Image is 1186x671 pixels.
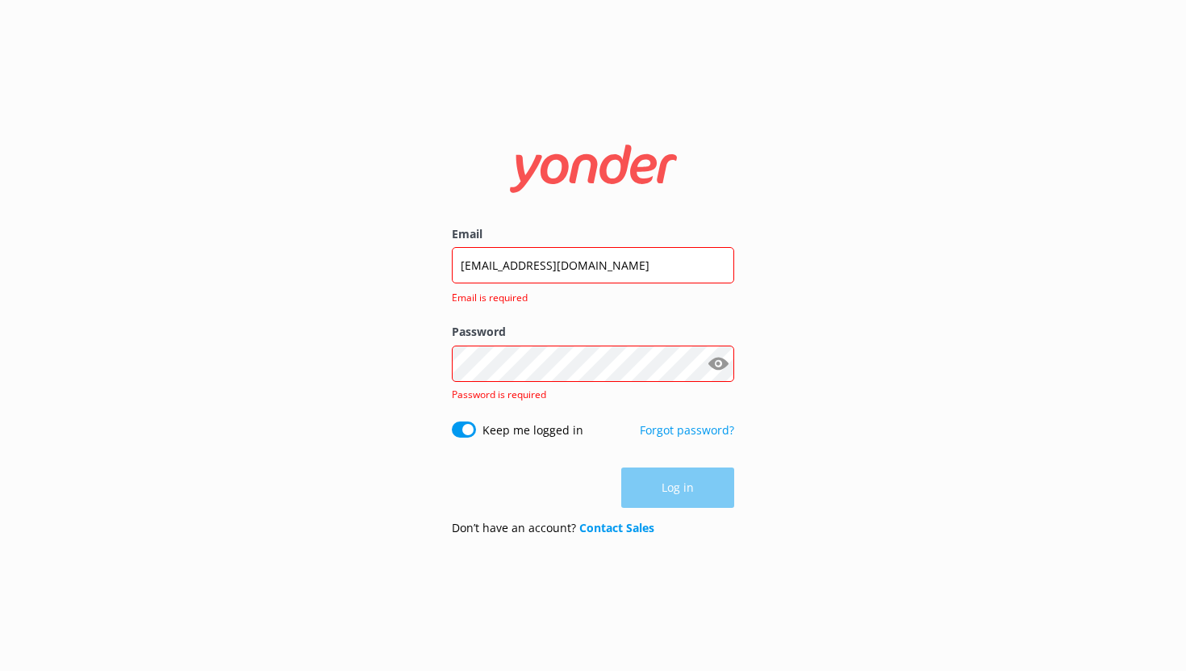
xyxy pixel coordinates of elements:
label: Email [452,225,734,243]
label: Keep me logged in [482,421,583,439]
button: Show password [702,347,734,380]
span: Email is required [452,290,725,305]
a: Contact Sales [579,520,654,535]
a: Forgot password? [640,422,734,438]
span: Password is required [452,388,546,401]
label: Password [452,323,734,341]
p: Don’t have an account? [452,519,654,537]
input: user@emailaddress.com [452,247,734,283]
